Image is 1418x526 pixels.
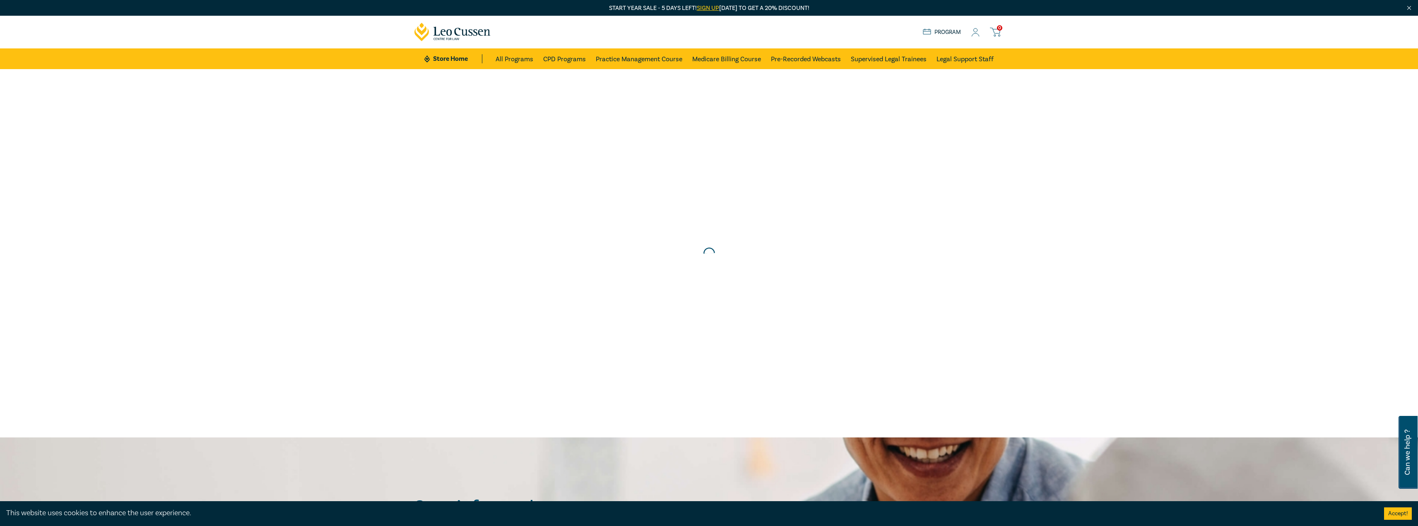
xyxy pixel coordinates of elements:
a: Legal Support Staff [937,48,994,69]
img: Close [1406,5,1413,12]
a: All Programs [496,48,533,69]
button: Accept cookies [1384,507,1412,520]
h2: Stay informed. [414,497,610,518]
span: 0 [997,25,1002,31]
a: SIGN UP [697,4,719,12]
a: Store Home [424,54,482,63]
a: Program [923,28,961,37]
a: Supervised Legal Trainees [851,48,927,69]
span: Can we help ? [1404,421,1411,484]
p: START YEAR SALE - 5 DAYS LEFT! [DATE] TO GET A 20% DISCOUNT! [414,4,1004,13]
a: CPD Programs [543,48,586,69]
a: Practice Management Course [596,48,682,69]
a: Pre-Recorded Webcasts [771,48,841,69]
a: Medicare Billing Course [692,48,761,69]
div: This website uses cookies to enhance the user experience. [6,508,1372,519]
